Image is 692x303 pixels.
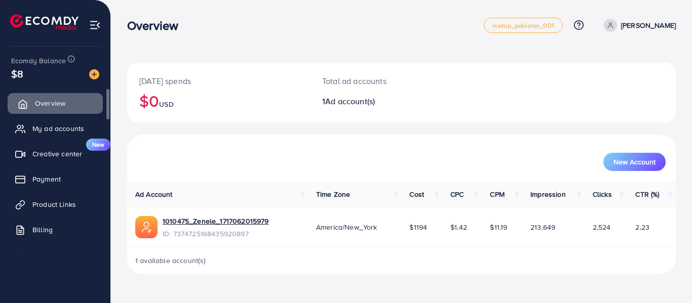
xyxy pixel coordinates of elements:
[8,194,103,214] a: Product Links
[159,99,173,109] span: USD
[600,19,676,32] a: [PERSON_NAME]
[89,19,101,31] img: menu
[484,18,563,33] a: metap_pakistan_001
[32,250,87,260] span: Affiliate Program
[35,98,65,108] span: Overview
[32,123,84,134] span: My ad accounts
[450,222,467,232] span: $1.42
[11,66,23,81] span: $8
[8,220,103,240] a: Billing
[530,189,566,199] span: Impression
[316,222,377,232] span: America/New_York
[86,139,110,151] span: New
[10,14,79,30] img: logo
[450,189,464,199] span: CPC
[635,222,649,232] span: 2.23
[135,216,158,238] img: ic-ads-acc.e4c84228.svg
[8,245,103,265] a: Affiliate Program
[8,93,103,113] a: Overview
[32,149,82,159] span: Creative center
[322,97,435,106] h2: 1
[135,255,206,266] span: 1 available account(s)
[89,69,99,79] img: image
[490,222,507,232] span: $11.19
[649,257,684,295] iframe: Chat
[635,189,659,199] span: CTR (%)
[139,91,298,110] h2: $0
[593,189,612,199] span: Clicks
[490,189,504,199] span: CPM
[127,18,186,33] h3: Overview
[135,189,173,199] span: Ad Account
[409,189,424,199] span: Cost
[32,225,53,235] span: Billing
[621,19,676,31] p: [PERSON_NAME]
[593,222,611,232] span: 2,524
[163,216,268,226] a: 1010475_Zenele_1717062015979
[32,174,61,184] span: Payment
[139,75,298,87] p: [DATE] spends
[530,222,555,232] span: 213,649
[11,56,66,66] span: Ecomdy Balance
[492,22,554,29] span: metap_pakistan_001
[316,189,350,199] span: Time Zone
[325,96,375,107] span: Ad account(s)
[8,144,103,164] a: Creative centerNew
[409,222,427,232] span: $1194
[322,75,435,87] p: Total ad accounts
[163,229,268,239] span: ID: 7374725168435920897
[603,153,666,171] button: New Account
[32,199,76,209] span: Product Links
[8,169,103,189] a: Payment
[8,118,103,139] a: My ad accounts
[613,158,656,165] span: New Account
